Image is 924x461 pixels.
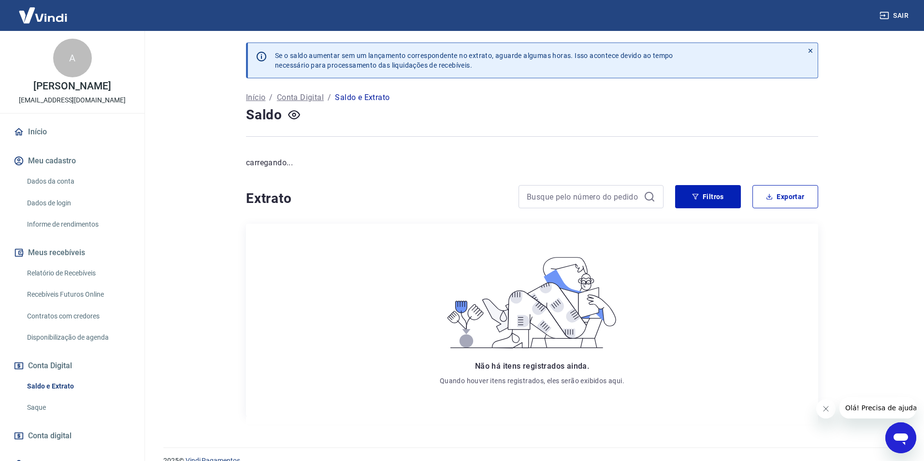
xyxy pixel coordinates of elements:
[23,398,133,418] a: Saque
[19,95,126,105] p: [EMAIL_ADDRESS][DOMAIN_NAME]
[246,105,282,125] h4: Saldo
[23,172,133,191] a: Dados da conta
[12,0,74,30] img: Vindi
[440,376,624,386] p: Quando houver itens registrados, eles serão exibidos aqui.
[6,7,81,14] span: Olá! Precisa de ajuda?
[23,328,133,347] a: Disponibilização de agenda
[816,399,836,418] iframe: Fechar mensagem
[23,306,133,326] a: Contratos com credores
[277,92,324,103] a: Conta Digital
[675,185,741,208] button: Filtros
[752,185,818,208] button: Exportar
[885,422,916,453] iframe: Botão para abrir a janela de mensagens
[23,193,133,213] a: Dados de login
[12,355,133,376] button: Conta Digital
[23,215,133,234] a: Informe de rendimentos
[878,7,912,25] button: Sair
[23,285,133,304] a: Recebíveis Futuros Online
[12,425,133,447] a: Conta digital
[12,150,133,172] button: Meu cadastro
[246,92,265,103] a: Início
[28,429,72,443] span: Conta digital
[23,263,133,283] a: Relatório de Recebíveis
[839,397,916,418] iframe: Mensagem da empresa
[328,92,331,103] p: /
[475,361,589,371] span: Não há itens registrados ainda.
[275,51,673,70] p: Se o saldo aumentar sem um lançamento correspondente no extrato, aguarde algumas horas. Isso acon...
[246,189,507,208] h4: Extrato
[527,189,640,204] input: Busque pelo número do pedido
[246,157,818,169] p: carregando...
[12,121,133,143] a: Início
[53,39,92,77] div: A
[12,242,133,263] button: Meus recebíveis
[335,92,390,103] p: Saldo e Extrato
[33,81,111,91] p: [PERSON_NAME]
[269,92,273,103] p: /
[23,376,133,396] a: Saldo e Extrato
